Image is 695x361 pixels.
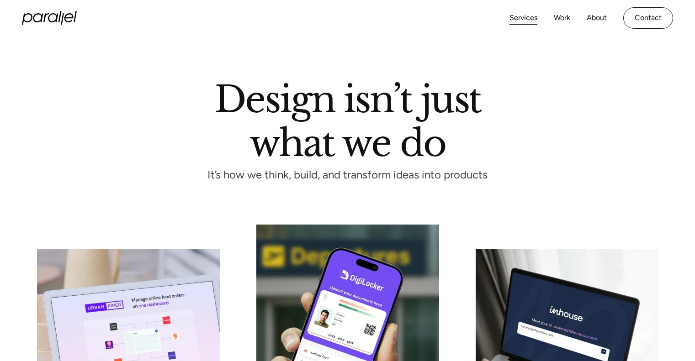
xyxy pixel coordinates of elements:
a: Work [554,11,570,25]
p: It’s how we think, build, and transform ideas into products [191,171,504,179]
a: home [22,11,77,25]
h1: Design isn’t just what we do [214,82,481,157]
a: Services [509,11,537,25]
a: About [587,11,607,25]
a: Contact [623,7,673,29]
